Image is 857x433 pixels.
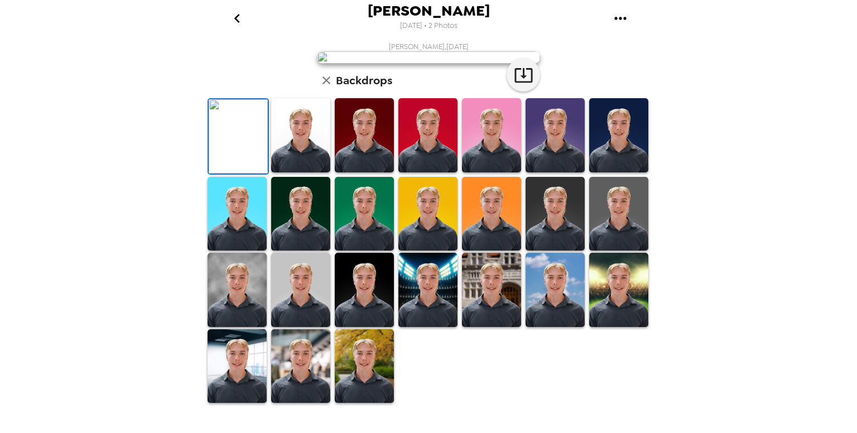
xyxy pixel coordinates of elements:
img: Original [209,99,268,174]
h6: Backdrops [336,71,392,89]
span: [DATE] • 2 Photos [400,18,458,33]
span: [PERSON_NAME] , [DATE] [389,42,469,51]
img: user [317,51,540,64]
span: [PERSON_NAME] [368,3,490,18]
